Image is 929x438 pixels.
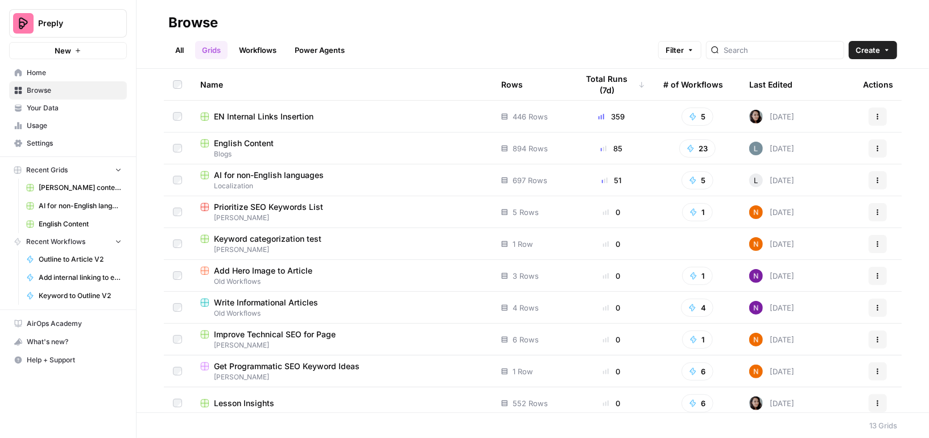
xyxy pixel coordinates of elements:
a: Browse [9,81,127,100]
span: [PERSON_NAME] content interlinking test - new content [39,183,122,193]
input: Search [724,44,839,56]
span: Browse [27,85,122,96]
div: [DATE] [749,237,794,251]
span: Filter [666,44,684,56]
span: Prioritize SEO Keywords List [214,201,323,213]
a: Your Data [9,99,127,117]
a: Get Programmatic SEO Keyword Ideas[PERSON_NAME] [200,361,483,382]
span: Blogs [200,149,483,159]
div: [DATE] [749,142,794,155]
a: All [168,41,191,59]
a: Power Agents [288,41,352,59]
div: 0 [578,270,645,282]
button: New [9,42,127,59]
span: Write Informational Articles [214,297,318,308]
span: Old Workflows [200,276,483,287]
span: Create [856,44,880,56]
span: Get Programmatic SEO Keyword Ideas [214,361,360,372]
a: Keyword to Outline V2 [21,287,127,305]
div: 0 [578,206,645,218]
span: Old Workflows [200,308,483,319]
img: c37vr20y5fudypip844bb0rvyfb7 [749,205,763,219]
div: What's new? [10,333,126,350]
div: Actions [863,69,893,100]
div: [DATE] [749,173,794,187]
a: Improve Technical SEO for Page[PERSON_NAME] [200,329,483,350]
div: 0 [578,366,645,377]
a: Workflows [232,41,283,59]
div: 0 [578,398,645,409]
div: [DATE] [749,110,794,123]
div: 51 [578,175,645,186]
a: English ContentBlogs [200,138,483,159]
a: AirOps Academy [9,315,127,333]
span: Add internal linking to existing articles [39,272,122,283]
img: Preply Logo [13,13,34,34]
button: 6 [682,394,713,412]
span: 446 Rows [513,111,548,122]
span: New [55,45,71,56]
div: [DATE] [749,301,794,315]
span: Recent Grids [26,165,68,175]
a: English Content [21,215,127,233]
span: Localization [200,181,483,191]
button: 1 [682,267,713,285]
button: 23 [679,139,716,158]
img: 0od0somutai3rosqwdkhgswflu93 [749,396,763,410]
button: 5 [682,108,713,126]
a: Write Informational ArticlesOld Workflows [200,297,483,319]
span: 4 Rows [513,302,539,313]
span: AirOps Academy [27,319,122,329]
span: 1 Row [513,366,533,377]
div: Last Edited [749,69,792,100]
span: Lesson Insights [214,398,274,409]
span: 1 Row [513,238,533,250]
a: Settings [9,134,127,152]
a: Usage [9,117,127,135]
div: 359 [578,111,645,122]
div: 13 Grids [869,420,897,431]
span: Home [27,68,122,78]
a: AI for non-English languages [21,197,127,215]
span: [PERSON_NAME] [200,245,483,255]
button: 1 [682,203,713,221]
a: Outline to Article V2 [21,250,127,268]
div: [DATE] [749,365,794,378]
span: Keyword categorization test [214,233,321,245]
button: Workspace: Preply [9,9,127,38]
span: Help + Support [27,355,122,365]
span: EN Internal Links Insertion [214,111,313,122]
span: Your Data [27,103,122,113]
span: [PERSON_NAME] [200,372,483,382]
a: Add Hero Image to ArticleOld Workflows [200,265,483,287]
img: 0od0somutai3rosqwdkhgswflu93 [749,110,763,123]
span: 5 Rows [513,206,539,218]
button: 6 [682,362,713,381]
button: What's new? [9,333,127,351]
button: Filter [658,41,701,59]
a: [PERSON_NAME] content interlinking test - new content [21,179,127,197]
img: kedmmdess6i2jj5txyq6cw0yj4oc [749,301,763,315]
div: 85 [578,143,645,154]
button: 1 [682,330,713,349]
a: Grids [195,41,228,59]
img: c37vr20y5fudypip844bb0rvyfb7 [749,333,763,346]
span: 3 Rows [513,270,539,282]
span: 6 Rows [513,334,539,345]
span: Usage [27,121,122,131]
span: English Content [214,138,274,149]
span: [PERSON_NAME] [200,213,483,223]
span: Keyword to Outline V2 [39,291,122,301]
button: Recent Workflows [9,233,127,250]
div: 0 [578,334,645,345]
div: Rows [501,69,523,100]
div: [DATE] [749,333,794,346]
a: EN Internal Links Insertion [200,111,483,122]
div: Browse [168,14,218,32]
span: Outline to Article V2 [39,254,122,265]
span: [PERSON_NAME] [200,340,483,350]
span: Improve Technical SEO for Page [214,329,336,340]
span: Add Hero Image to Article [214,265,312,276]
div: Total Runs (7d) [578,69,645,100]
div: # of Workflows [663,69,723,100]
